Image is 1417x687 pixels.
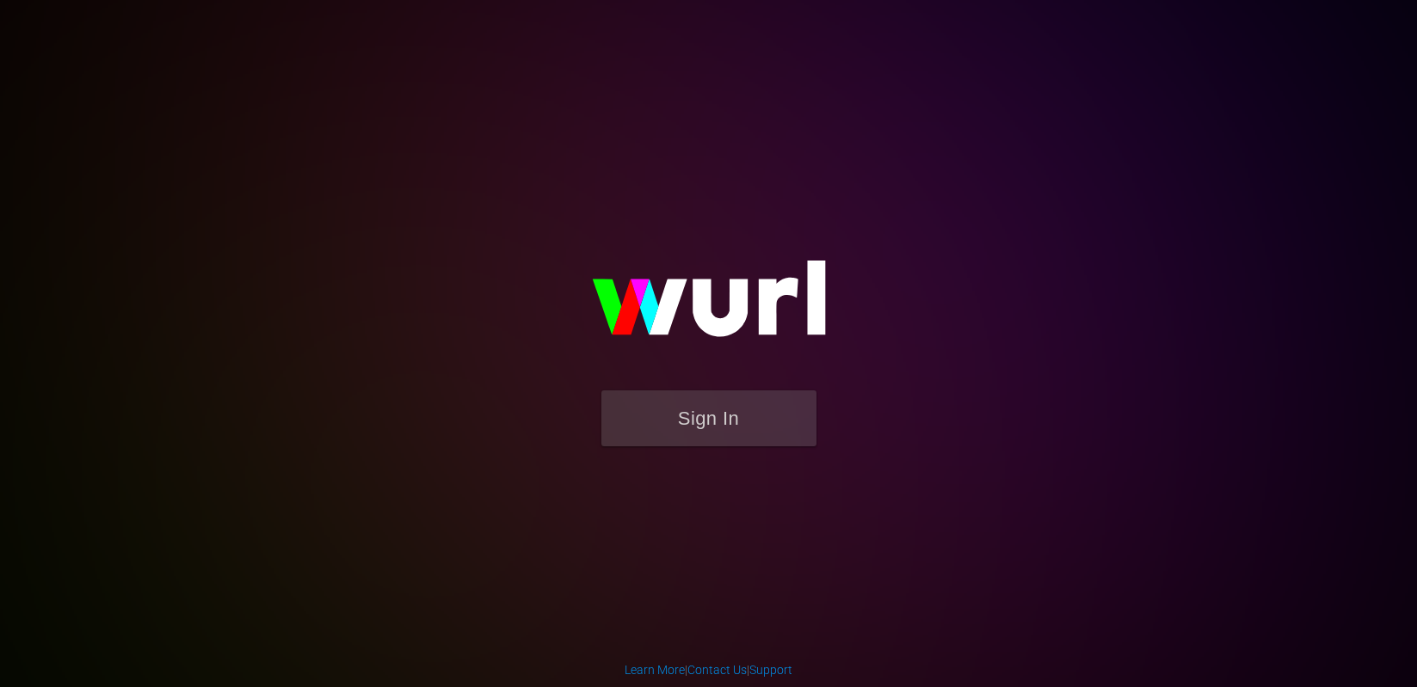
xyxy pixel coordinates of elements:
img: wurl-logo-on-black-223613ac3d8ba8fe6dc639794a292ebdb59501304c7dfd60c99c58986ef67473.svg [537,224,881,390]
a: Learn More [625,663,685,677]
button: Sign In [601,390,816,446]
a: Contact Us [687,663,747,677]
a: Support [749,663,792,677]
div: | | [625,661,792,678]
